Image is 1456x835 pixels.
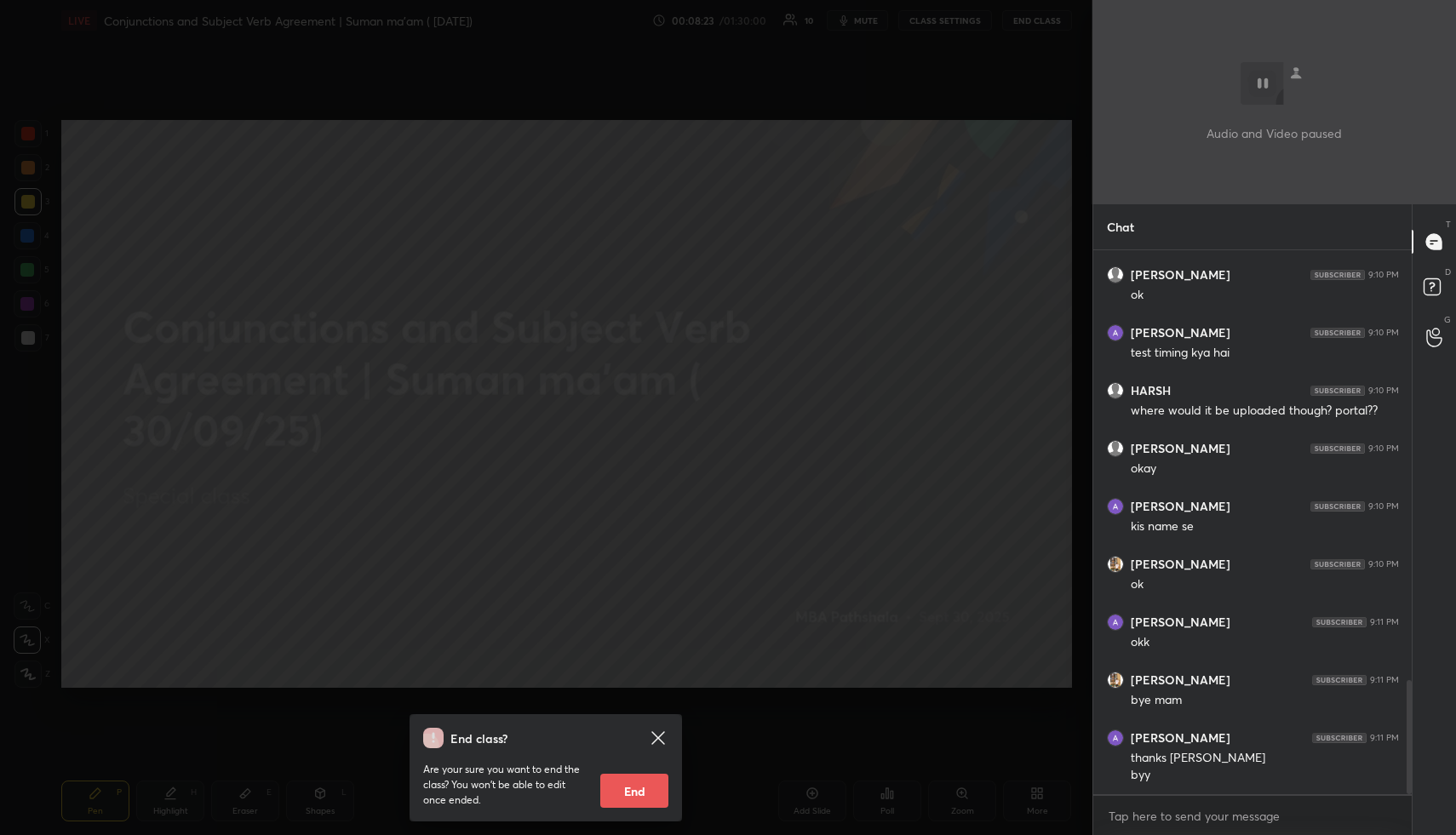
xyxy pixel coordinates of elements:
[1093,204,1148,249] p: Chat
[1370,733,1399,743] div: 9:11 PM
[1131,615,1230,630] h6: [PERSON_NAME]
[1312,675,1367,685] img: 4P8fHbbgJtejmAAAAAElFTkSuQmCC
[1368,559,1399,569] div: 9:10 PM
[600,774,668,808] button: End
[1131,518,1399,535] div: kis name se
[1131,767,1399,784] div: byy
[1131,499,1230,514] h6: [PERSON_NAME]
[1108,383,1123,398] img: default.png
[1310,559,1365,569] img: 4P8fHbbgJtejmAAAAAElFTkSuQmCC
[1312,617,1367,627] img: 4P8fHbbgJtejmAAAAAElFTkSuQmCC
[1368,270,1399,280] div: 9:10 PM
[1131,383,1171,398] h6: HARSH
[1131,325,1230,340] h6: [PERSON_NAME]
[1310,328,1365,338] img: 4P8fHbbgJtejmAAAAAElFTkSuQmCC
[1131,730,1230,746] h6: [PERSON_NAME]
[1108,730,1123,746] img: thumbnail.jpg
[1093,250,1413,794] div: grid
[1370,617,1399,627] div: 9:11 PM
[423,762,587,808] p: Are your sure you want to end the class? You won’t be able to edit once ended.
[1310,501,1365,512] img: 4P8fHbbgJtejmAAAAAElFTkSuQmCC
[1108,557,1123,572] img: thumbnail.jpg
[1108,672,1123,688] img: thumbnail.jpg
[1368,501,1399,512] div: 9:10 PM
[1131,267,1230,283] h6: [PERSON_NAME]
[1108,615,1123,630] img: thumbnail.jpg
[1131,672,1230,688] h6: [PERSON_NAME]
[1444,313,1451,326] p: G
[1131,557,1230,572] h6: [PERSON_NAME]
[1108,267,1123,283] img: default.png
[1445,266,1451,278] p: D
[1368,386,1399,396] div: 9:10 PM
[1370,675,1399,685] div: 9:11 PM
[1131,287,1399,304] div: ok
[1310,270,1365,280] img: 4P8fHbbgJtejmAAAAAElFTkSuQmCC
[1108,325,1123,340] img: thumbnail.jpg
[1108,441,1123,456] img: default.png
[1207,124,1342,142] p: Audio and Video paused
[1131,750,1399,767] div: thanks [PERSON_NAME]
[1131,634,1399,651] div: okk
[1310,443,1365,454] img: 4P8fHbbgJtejmAAAAAElFTkSuQmCC
[1131,345,1399,362] div: test timing kya hai
[1312,733,1367,743] img: 4P8fHbbgJtejmAAAAAElFTkSuQmCC
[1108,499,1123,514] img: thumbnail.jpg
[1368,328,1399,338] div: 9:10 PM
[1446,218,1451,231] p: T
[1131,460,1399,478] div: okay
[1310,386,1365,396] img: 4P8fHbbgJtejmAAAAAElFTkSuQmCC
[1131,692,1399,709] div: bye mam
[1368,443,1399,454] div: 9:10 PM
[1131,403,1399,420] div: where would it be uploaded though? portal??
[450,729,507,747] h4: End class?
[1131,441,1230,456] h6: [PERSON_NAME]
[1131,576,1399,593] div: ok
